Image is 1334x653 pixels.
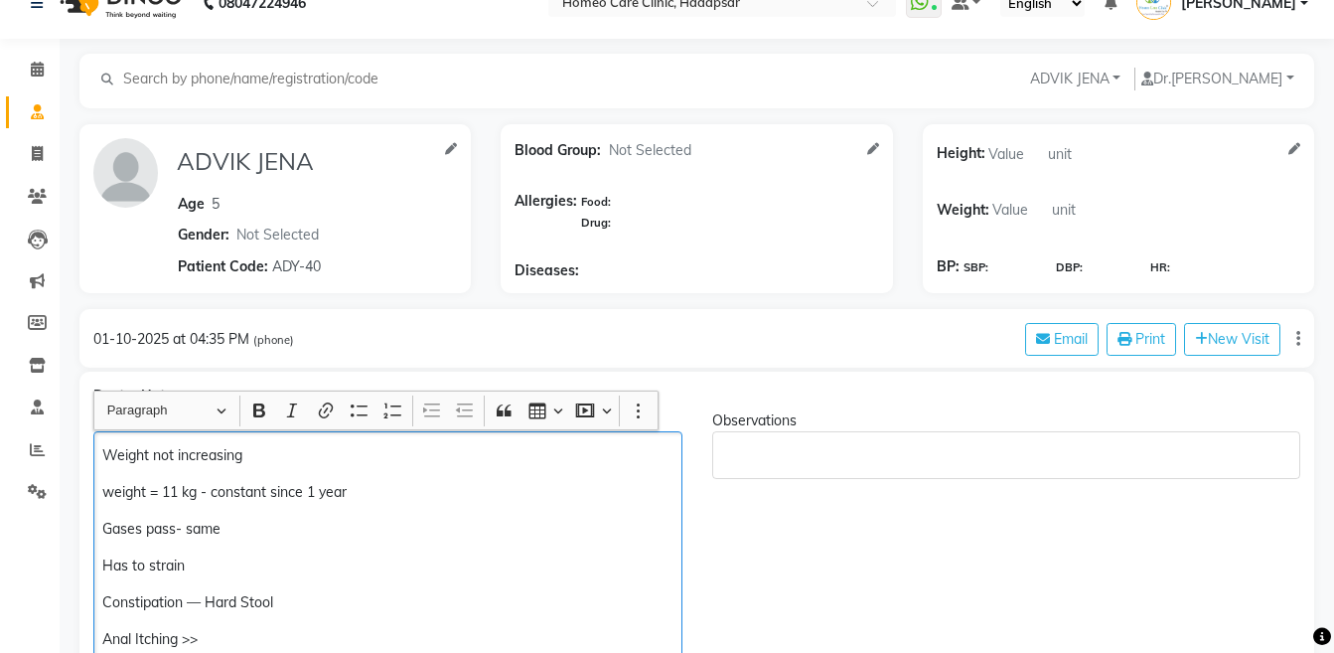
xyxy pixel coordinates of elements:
[102,629,672,650] p: Anal Itching >>
[121,68,394,90] input: Search by phone/name/registration/code
[515,140,601,161] span: Blood Group:
[102,556,672,576] p: Has to strain
[937,138,985,169] span: Height:
[581,216,611,230] span: Drug:
[107,399,211,422] span: Paragraph
[94,392,658,429] div: Editor toolbar
[712,431,1301,479] div: Rich Text Editor, main
[93,386,1300,407] div: Doctor Notes
[1141,70,1171,87] span: Dr.
[253,333,294,347] span: (phone)
[1184,323,1280,356] button: New Visit
[178,225,229,245] span: Gender:
[963,259,988,276] span: SBP:
[102,592,672,613] p: Constipation — Hard Stool
[1107,323,1176,356] button: Print
[1056,259,1083,276] span: DBP:
[98,396,235,426] button: Paragraph
[269,250,438,281] input: Patient Code
[1135,330,1165,348] span: Print
[1150,259,1170,276] span: HR:
[515,260,579,281] span: Diseases:
[1134,68,1300,90] button: Dr.[PERSON_NAME]
[1045,138,1105,169] input: unit
[937,195,989,226] span: Weight:
[93,330,169,348] span: 01-10-2025
[102,482,672,503] p: weight = 11 kg - constant since 1 year
[515,191,577,233] span: Allergies:
[102,445,672,466] p: Weight not increasing
[173,330,249,348] span: at 04:35 PM
[178,256,268,277] span: Patient Code:
[1049,195,1109,226] input: unit
[937,256,960,277] span: BP:
[989,195,1049,226] input: Value
[985,138,1045,169] input: Value
[1054,330,1088,348] span: Email
[712,410,1301,431] div: Observations
[174,138,437,184] input: Name
[1025,323,1099,356] button: Email
[581,195,611,209] span: Food:
[93,138,158,208] img: profile
[102,519,672,540] p: Gases pass- same
[1024,68,1127,90] button: ADVIK JENA
[178,195,205,213] span: Age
